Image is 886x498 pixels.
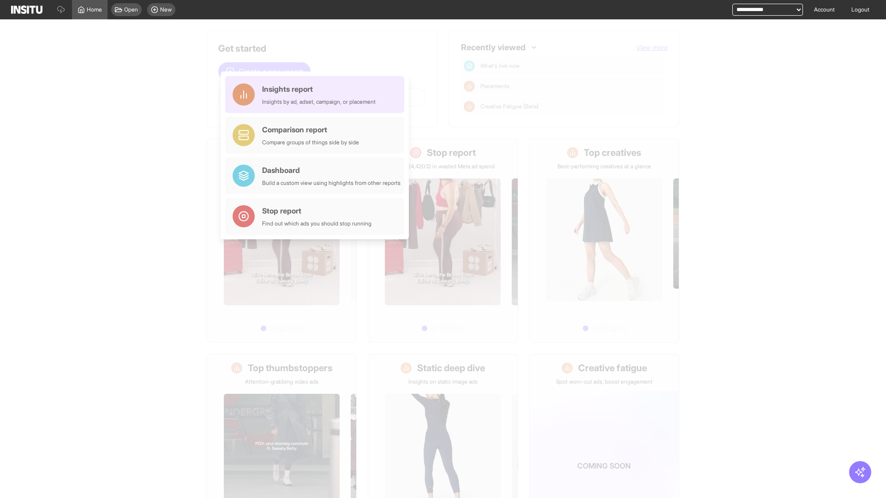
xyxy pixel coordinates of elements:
div: Build a custom view using highlights from other reports [262,179,401,187]
div: Find out which ads you should stop running [262,220,371,227]
div: Insights by ad, adset, campaign, or placement [262,98,376,106]
div: Compare groups of things side by side [262,139,359,146]
div: Comparison report [262,124,359,135]
div: Insights report [262,83,376,95]
img: Logo [11,6,42,14]
div: Stop report [262,205,371,216]
span: Home [87,6,102,13]
span: New [160,6,172,13]
span: Open [124,6,138,13]
div: Dashboard [262,165,401,176]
